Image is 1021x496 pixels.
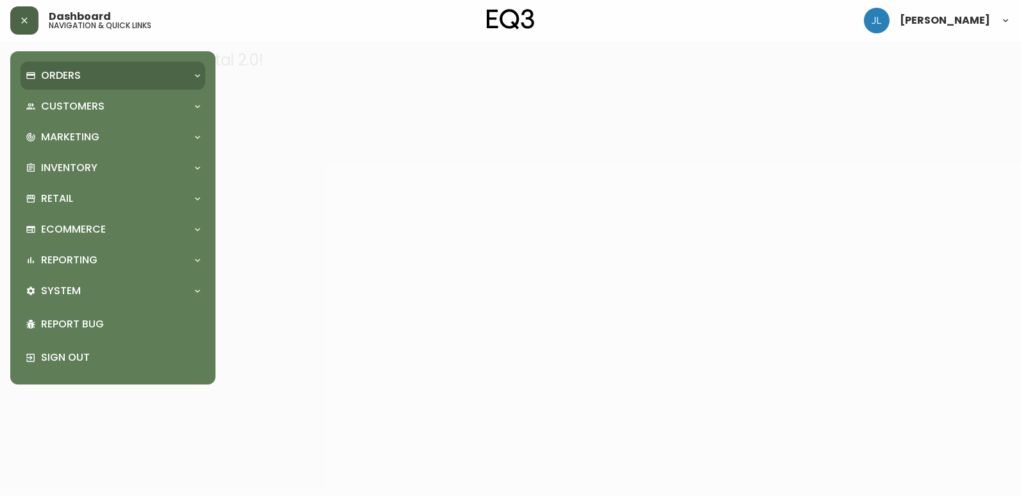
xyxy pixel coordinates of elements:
div: Retail [21,185,205,213]
div: Marketing [21,123,205,151]
h5: navigation & quick links [49,22,151,29]
p: Report Bug [41,317,200,331]
p: Marketing [41,130,99,144]
p: Retail [41,192,73,206]
span: Dashboard [49,12,111,22]
div: Orders [21,62,205,90]
p: Customers [41,99,105,113]
div: Ecommerce [21,215,205,244]
p: System [41,284,81,298]
span: [PERSON_NAME] [900,15,990,26]
p: Inventory [41,161,97,175]
p: Ecommerce [41,222,106,236]
div: Reporting [21,246,205,274]
p: Reporting [41,253,97,267]
img: logo [487,9,534,29]
div: System [21,277,205,305]
div: Customers [21,92,205,120]
p: Orders [41,69,81,83]
p: Sign Out [41,351,200,365]
div: Inventory [21,154,205,182]
div: Report Bug [21,308,205,341]
div: Sign Out [21,341,205,374]
img: 1c9c23e2a847dab86f8017579b61559c [864,8,890,33]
